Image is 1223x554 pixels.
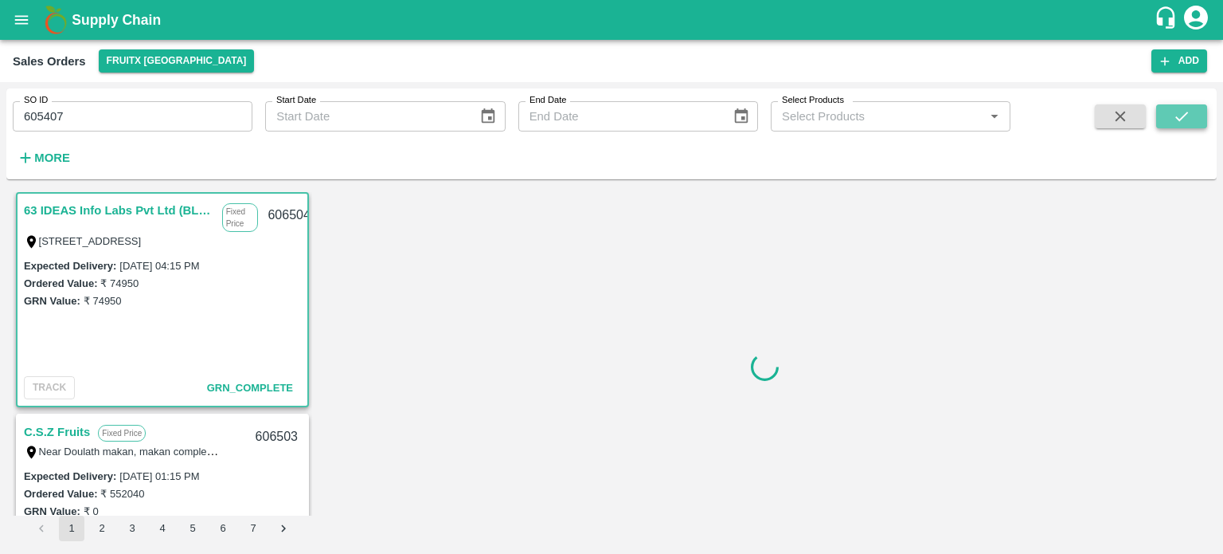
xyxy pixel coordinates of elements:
[84,295,122,307] label: ₹ 74950
[72,12,161,28] b: Supply Chain
[276,94,316,107] label: Start Date
[271,516,296,541] button: Go to next page
[782,94,844,107] label: Select Products
[24,488,97,500] label: Ordered Value:
[529,94,566,107] label: End Date
[99,49,255,73] button: Select DC
[98,425,146,442] p: Fixed Price
[13,101,252,132] input: Enter SO ID
[210,516,236,541] button: Go to page 6
[26,516,299,541] nav: pagination navigation
[24,260,116,272] label: Expected Delivery :
[265,101,467,132] input: Start Date
[1151,49,1207,73] button: Add
[222,203,259,232] p: Fixed Price
[24,422,90,442] a: C.S.Z Fruits
[13,144,74,171] button: More
[150,516,175,541] button: Go to page 4
[240,516,266,541] button: Go to page 7
[13,51,86,72] div: Sales Orders
[89,516,115,541] button: Go to page 2
[984,106,1005,127] button: Open
[207,382,293,394] span: GRN_Complete
[3,2,40,38] button: open drawer
[180,516,205,541] button: Go to page 5
[100,488,144,500] label: ₹ 552040
[72,9,1154,31] a: Supply Chain
[258,197,319,234] div: 606504
[776,106,979,127] input: Select Products
[24,295,80,307] label: GRN Value:
[100,277,139,289] label: ₹ 74950
[24,94,48,107] label: SO ID
[119,516,145,541] button: Go to page 3
[39,235,142,247] label: [STREET_ADDRESS]
[473,101,503,132] button: Choose date
[1182,3,1210,37] div: account of current user
[119,470,199,482] label: [DATE] 01:15 PM
[24,200,214,221] a: 63 IDEAS Info Labs Pvt Ltd (BLR) , NINJACART
[34,151,70,164] strong: More
[1154,6,1182,34] div: customer-support
[24,470,116,482] label: Expected Delivery :
[84,505,99,517] label: ₹ 0
[40,4,72,36] img: logo
[59,516,84,541] button: page 1
[39,445,519,458] label: Near Doulath makan, makan complex, Tumkur, [GEOGRAPHIC_DATA], [GEOGRAPHIC_DATA], 572101
[518,101,720,132] input: End Date
[246,418,307,456] div: 606503
[24,277,97,289] label: Ordered Value:
[726,101,756,132] button: Choose date
[24,505,80,517] label: GRN Value:
[119,260,199,272] label: [DATE] 04:15 PM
